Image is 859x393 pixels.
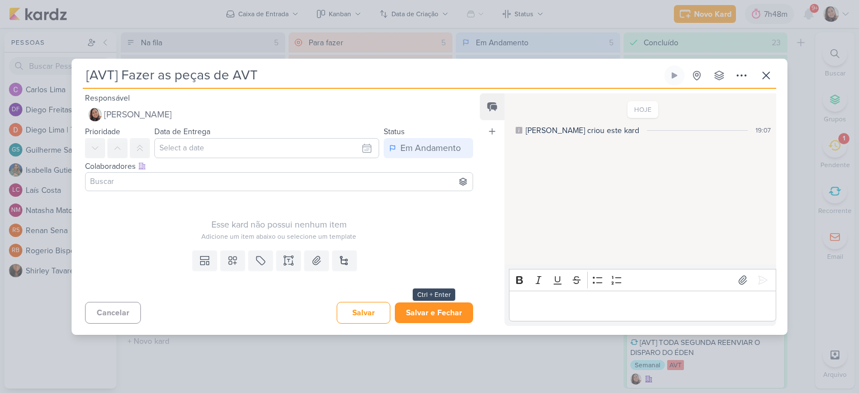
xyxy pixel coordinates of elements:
[756,125,771,135] div: 19:07
[85,105,473,125] button: [PERSON_NAME]
[154,127,210,136] label: Data de Entrega
[83,65,662,86] input: Kard Sem Título
[384,138,473,158] button: Em Andamento
[509,291,776,321] div: Editor editing area: main
[509,269,776,291] div: Editor toolbar
[85,302,141,324] button: Cancelar
[85,218,473,231] div: Esse kard não possui nenhum item
[85,127,120,136] label: Prioridade
[85,231,473,242] div: Adicione um item abaixo ou selecione um template
[395,302,473,323] button: Salvar e Fechar
[413,288,455,301] div: Ctrl + Enter
[88,108,102,121] img: Sharlene Khoury
[85,160,473,172] div: Colaboradores
[154,138,379,158] input: Select a date
[104,108,172,121] span: [PERSON_NAME]
[384,127,405,136] label: Status
[400,141,461,155] div: Em Andamento
[85,93,130,103] label: Responsável
[337,302,390,324] button: Salvar
[670,71,679,80] div: Ligar relógio
[88,175,470,188] input: Buscar
[526,125,639,136] div: [PERSON_NAME] criou este kard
